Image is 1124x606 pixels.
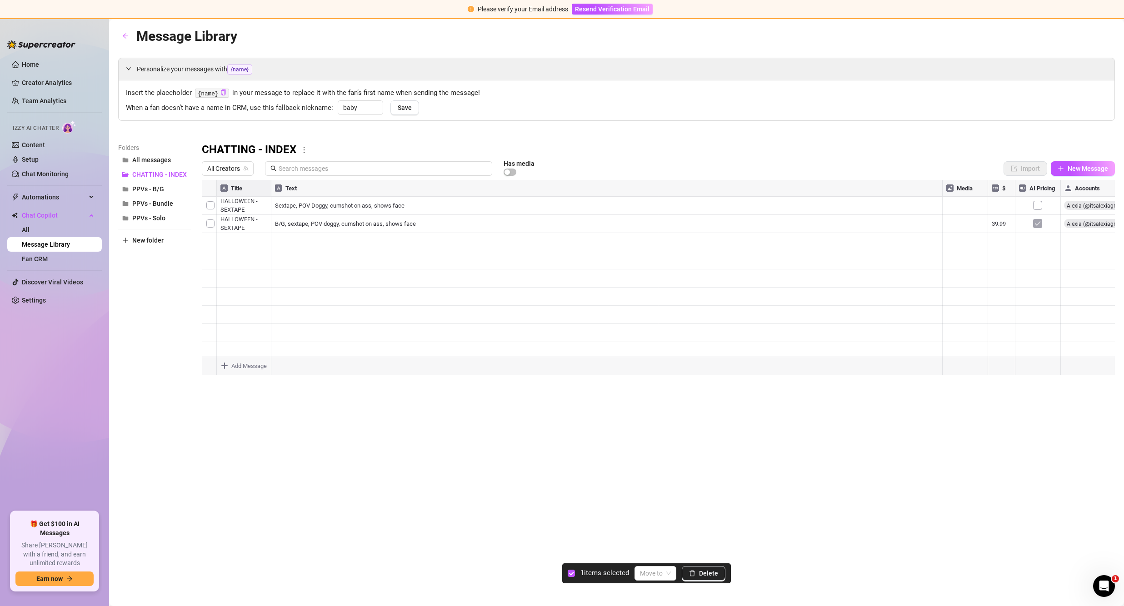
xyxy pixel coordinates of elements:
img: Chat Copilot [12,212,18,219]
a: Chat Monitoring [22,170,69,178]
article: Message Library [136,25,237,47]
a: Creator Analytics [22,75,95,90]
span: Share [PERSON_NAME] with a friend, and earn unlimited rewards [15,541,94,568]
span: Izzy AI Chatter [13,124,59,133]
span: search [270,165,277,172]
span: All messages [132,156,171,164]
button: New folder [118,233,191,248]
span: Earn now [36,575,63,582]
span: more [300,146,308,154]
span: All Creators [207,162,248,175]
iframe: Intercom live chat [1093,575,1115,597]
span: Chat Copilot [22,208,86,223]
span: plus [1058,165,1064,172]
a: Content [22,141,45,149]
button: Earn nowarrow-right [15,571,94,586]
div: Please verify your Email address [478,4,568,14]
span: exclamation-circle [468,6,474,12]
span: folder [122,215,129,221]
span: folder-open [122,171,129,178]
article: 1 items selected [580,568,629,579]
a: Discover Viral Videos [22,278,83,286]
button: PPVs - B/G [118,182,191,196]
button: All messages [118,153,191,167]
span: New Message [1068,165,1108,172]
a: Home [22,61,39,68]
a: All [22,226,30,233]
span: CHATTING - INDEX [132,171,187,178]
span: 1 [1112,575,1119,582]
img: logo-BBDzfeDw.svg [7,40,75,49]
a: Message Library [22,241,70,248]
span: PPVs - Bundle [132,200,173,207]
span: delete [689,570,695,576]
span: Delete [699,570,718,577]
button: PPVs - Solo [118,211,191,225]
span: Save [398,104,412,111]
button: Resend Verification Email [572,4,653,15]
a: Setup [22,156,39,163]
article: Has media [504,161,535,166]
a: Fan CRM [22,255,48,263]
code: {name} [195,89,229,98]
span: New folder [132,237,164,244]
button: Import [1004,161,1047,176]
button: PPVs - Bundle [118,196,191,211]
button: CHATTING - INDEX [118,167,191,182]
h3: CHATTING - INDEX [202,143,296,157]
button: New Message [1051,161,1115,176]
img: AI Chatter [62,120,76,134]
div: Personalize your messages with{name} [119,58,1114,80]
span: Automations [22,190,86,204]
button: Save [390,100,419,115]
a: Settings [22,297,46,304]
span: arrow-left [122,33,129,39]
span: Personalize your messages with [137,64,1107,75]
span: folder [122,186,129,192]
span: PPVs - B/G [132,185,164,193]
button: Click to Copy [220,89,226,96]
article: Folders [118,143,191,153]
input: Search messages [279,164,487,174]
span: folder [122,200,129,207]
span: Insert the placeholder in your message to replace it with the fan’s first name when sending the m... [126,88,1107,99]
span: PPVs - Solo [132,214,165,222]
a: Team Analytics [22,97,66,104]
span: copy [220,89,226,95]
span: 🎁 Get $100 in AI Messages [15,520,94,537]
span: team [243,166,249,171]
button: Delete [682,566,725,581]
span: When a fan doesn’t have a name in CRM, use this fallback nickname: [126,103,333,114]
span: folder [122,157,129,163]
span: plus [122,237,129,243]
span: expanded [126,66,131,71]
span: Resend Verification Email [575,5,649,13]
span: arrow-right [66,576,73,582]
span: {name} [227,65,252,75]
span: thunderbolt [12,194,19,201]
